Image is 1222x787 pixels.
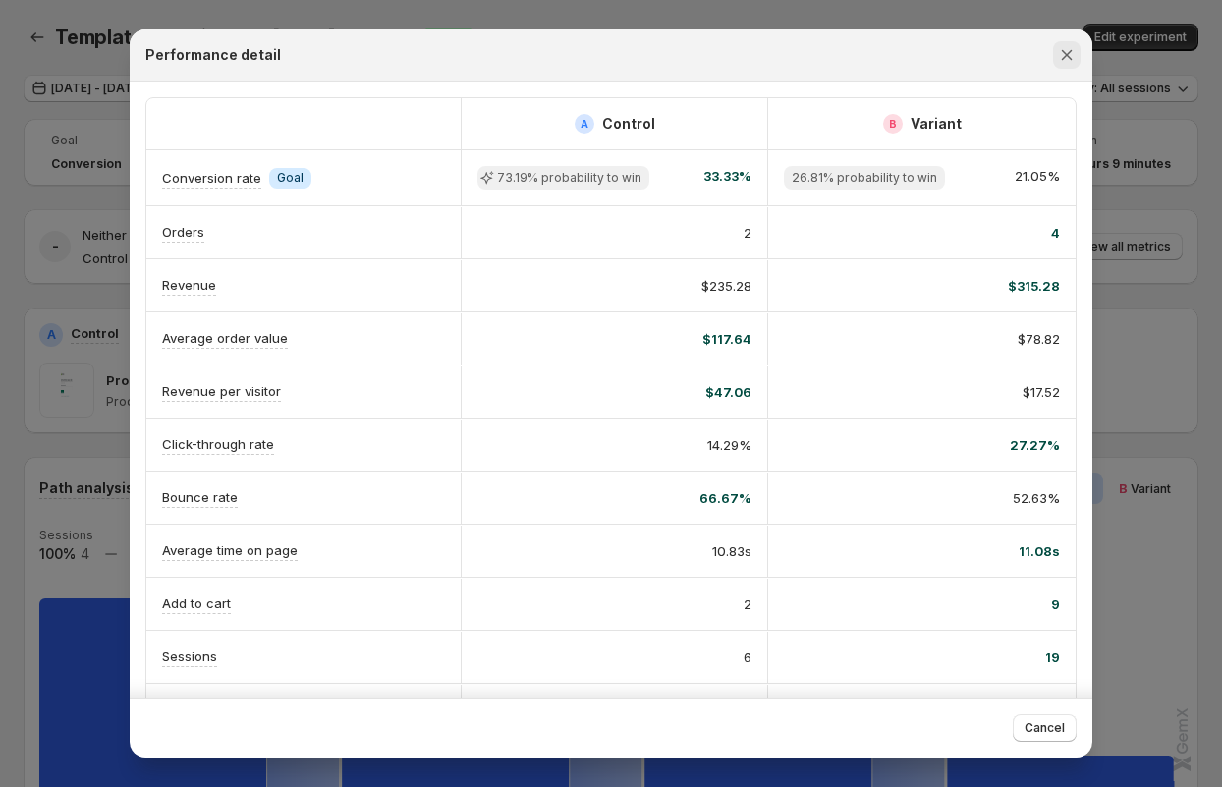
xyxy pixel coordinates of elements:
p: Click-through rate [162,434,274,454]
p: Sessions [162,646,217,666]
span: 73.19% probability to win [497,170,641,186]
span: 10.83s [712,541,751,561]
span: 6 [744,647,751,667]
span: 21.05% [1015,166,1060,190]
p: Add to cart [162,593,231,613]
h2: Performance detail [145,45,281,65]
span: 66.67% [699,488,751,508]
span: Goal [277,170,304,186]
span: 2 [744,594,751,614]
button: Close [1053,41,1081,69]
span: 14.29% [707,435,751,455]
span: $47.06 [705,382,751,402]
span: 4 [1051,223,1060,243]
p: Average order value [162,328,288,348]
p: Average time on page [162,540,298,560]
button: Cancel [1013,714,1077,742]
span: $235.28 [701,276,751,296]
span: 9 [1051,594,1060,614]
span: 19 [1045,647,1060,667]
h2: B [889,118,897,130]
span: 33.33% [703,166,751,190]
span: 27.27% [1010,435,1060,455]
p: Revenue [162,275,216,295]
h2: Control [602,114,655,134]
span: 52.63% [1013,488,1060,508]
p: Bounce rate [162,487,238,507]
p: Orders [162,222,204,242]
span: $78.82 [1018,329,1060,349]
span: 26.81% probability to win [792,170,937,186]
h2: Variant [911,114,962,134]
p: Revenue per visitor [162,381,281,401]
h2: A [581,118,588,130]
span: 11.08s [1019,541,1060,561]
p: Conversion rate [162,168,261,188]
span: $117.64 [702,329,751,349]
span: $315.28 [1008,276,1060,296]
span: $17.52 [1023,382,1060,402]
span: Cancel [1025,720,1065,736]
span: 2 [744,223,751,243]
